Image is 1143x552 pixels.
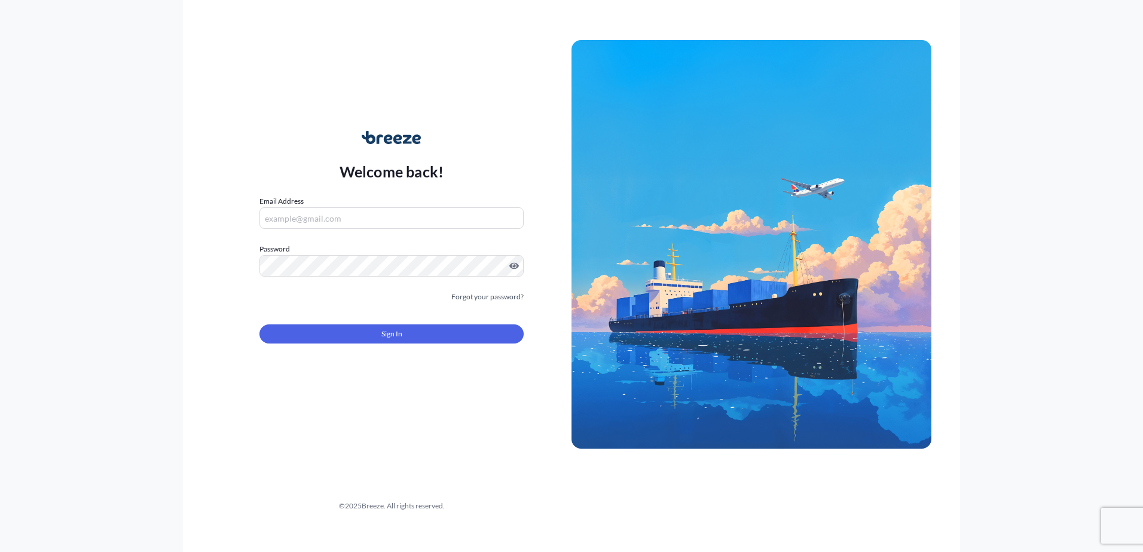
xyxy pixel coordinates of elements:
[571,40,931,449] img: Ship illustration
[340,162,444,181] p: Welcome back!
[259,207,524,229] input: example@gmail.com
[451,291,524,303] a: Forgot your password?
[381,328,402,340] span: Sign In
[259,324,524,344] button: Sign In
[259,195,304,207] label: Email Address
[509,261,519,271] button: Show password
[259,243,524,255] label: Password
[212,500,571,512] div: © 2025 Breeze. All rights reserved.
